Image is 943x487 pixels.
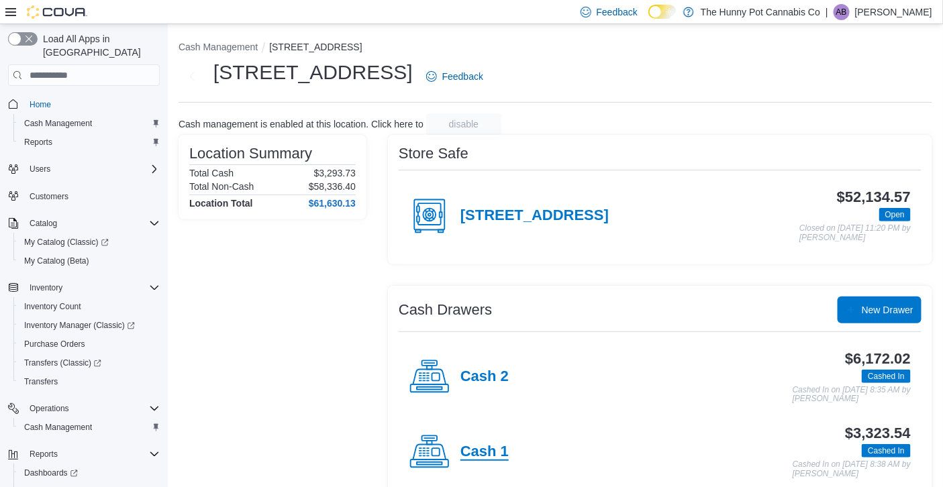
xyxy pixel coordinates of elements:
[269,42,362,52] button: [STREET_ADDRESS]
[19,374,160,390] span: Transfers
[3,445,165,464] button: Reports
[460,368,509,386] h4: Cash 2
[19,336,91,352] a: Purchase Orders
[189,198,253,209] h4: Location Total
[3,278,165,297] button: Inventory
[3,399,165,418] button: Operations
[24,188,74,205] a: Customers
[421,63,489,90] a: Feedback
[189,168,234,178] h6: Total Cash
[24,422,92,433] span: Cash Management
[24,446,63,462] button: Reports
[793,386,911,404] p: Cashed In on [DATE] 8:35 AM by [PERSON_NAME]
[24,161,160,177] span: Users
[24,400,160,417] span: Operations
[30,218,57,229] span: Catalog
[19,115,160,131] span: Cash Management
[13,316,165,335] a: Inventory Manager (Classic)
[13,297,165,316] button: Inventory Count
[309,198,356,209] h4: $61,630.13
[826,4,828,20] p: |
[868,445,905,457] span: Cashed In
[862,370,911,383] span: Cashed In
[24,280,68,296] button: Inventory
[179,42,258,52] button: Cash Management
[855,4,932,20] p: [PERSON_NAME]
[19,234,114,250] a: My Catalog (Classic)
[30,282,62,293] span: Inventory
[701,4,820,20] p: The Hunny Pot Cannabis Co
[793,460,911,478] p: Cashed In on [DATE] 8:38 AM by [PERSON_NAME]
[24,118,92,129] span: Cash Management
[19,134,58,150] a: Reports
[13,114,165,133] button: Cash Management
[19,355,107,371] a: Transfers (Classic)
[213,59,413,86] h1: [STREET_ADDRESS]
[19,355,160,371] span: Transfers (Classic)
[24,215,62,231] button: Catalog
[24,376,58,387] span: Transfers
[24,256,89,266] span: My Catalog (Beta)
[24,161,56,177] button: Users
[879,208,911,221] span: Open
[30,164,50,174] span: Users
[179,119,424,129] p: Cash management is enabled at this location. Click here to
[13,418,165,437] button: Cash Management
[189,146,312,162] h3: Location Summary
[179,40,932,56] nav: An example of EuiBreadcrumbs
[3,214,165,233] button: Catalog
[862,303,913,317] span: New Drawer
[13,133,165,152] button: Reports
[24,358,101,368] span: Transfers (Classic)
[24,339,85,349] span: Purchase Orders
[449,117,479,131] span: disable
[24,446,160,462] span: Reports
[834,4,850,20] div: Angeline Buck
[3,186,165,206] button: Customers
[19,419,160,435] span: Cash Management
[24,188,160,205] span: Customers
[19,465,83,481] a: Dashboards
[399,146,468,162] h3: Store Safe
[597,5,638,19] span: Feedback
[19,336,160,352] span: Purchase Orders
[30,449,58,459] span: Reports
[27,5,87,19] img: Cova
[30,191,68,202] span: Customers
[24,400,75,417] button: Operations
[3,160,165,178] button: Users
[862,444,911,457] span: Cashed In
[24,215,160,231] span: Catalog
[24,137,52,148] span: Reports
[13,335,165,354] button: Purchase Orders
[19,419,97,435] a: Cash Management
[309,181,356,192] p: $58,336.40
[648,5,677,19] input: Dark Mode
[845,351,911,367] h3: $6,172.02
[189,181,254,192] h6: Total Non-Cash
[837,189,911,205] h3: $52,134.57
[426,113,501,135] button: disable
[24,280,160,296] span: Inventory
[19,234,160,250] span: My Catalog (Classic)
[799,224,911,242] p: Closed on [DATE] 11:20 PM by [PERSON_NAME]
[24,95,160,112] span: Home
[460,207,609,225] h4: [STREET_ADDRESS]
[179,63,205,90] button: Next
[24,97,56,113] a: Home
[19,134,160,150] span: Reports
[19,253,160,269] span: My Catalog (Beta)
[13,464,165,482] a: Dashboards
[838,296,922,323] button: New Drawer
[442,70,483,83] span: Feedback
[19,317,160,333] span: Inventory Manager (Classic)
[314,168,356,178] p: $3,293.73
[19,317,140,333] a: Inventory Manager (Classic)
[868,370,905,382] span: Cashed In
[19,465,160,481] span: Dashboards
[19,299,87,315] a: Inventory Count
[13,354,165,372] a: Transfers (Classic)
[30,403,69,414] span: Operations
[13,233,165,252] a: My Catalog (Classic)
